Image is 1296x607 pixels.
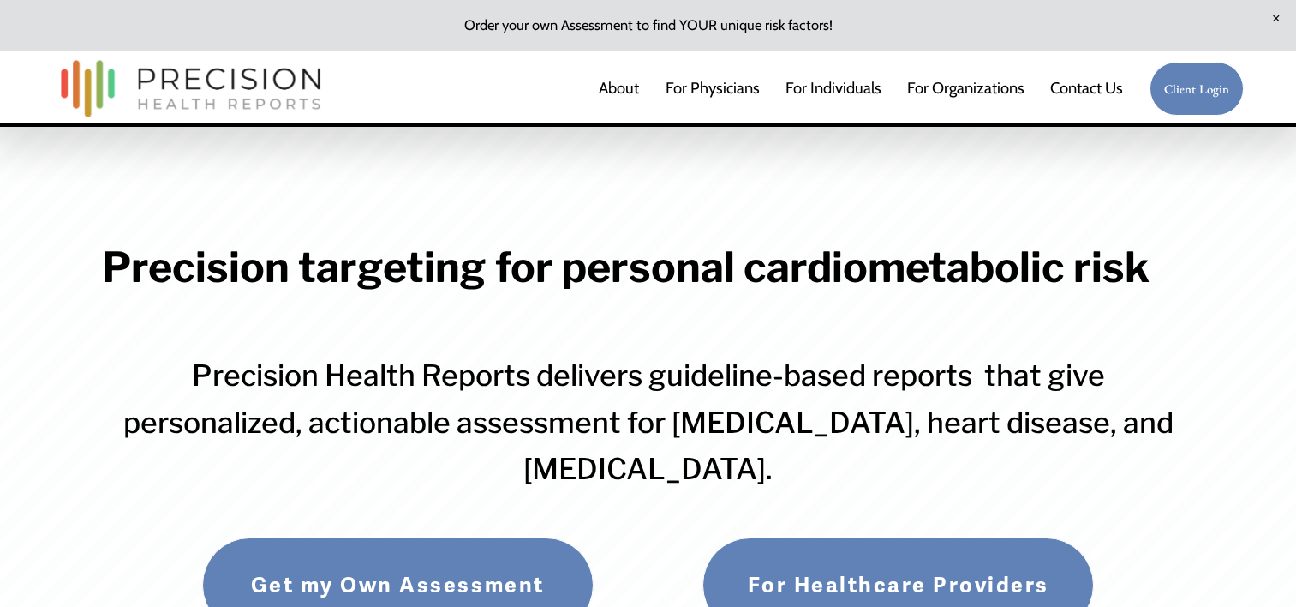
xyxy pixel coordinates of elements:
[907,71,1024,105] a: folder dropdown
[102,242,1150,292] strong: Precision targeting for personal cardiometabolic risk
[52,52,330,125] img: Precision Health Reports
[102,352,1194,493] h3: Precision Health Reports delivers guideline-based reports that give personalized, actionable asse...
[666,71,760,105] a: For Physicians
[599,71,639,105] a: About
[1150,62,1245,116] a: Client Login
[785,71,881,105] a: For Individuals
[1050,71,1123,105] a: Contact Us
[907,73,1024,105] span: For Organizations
